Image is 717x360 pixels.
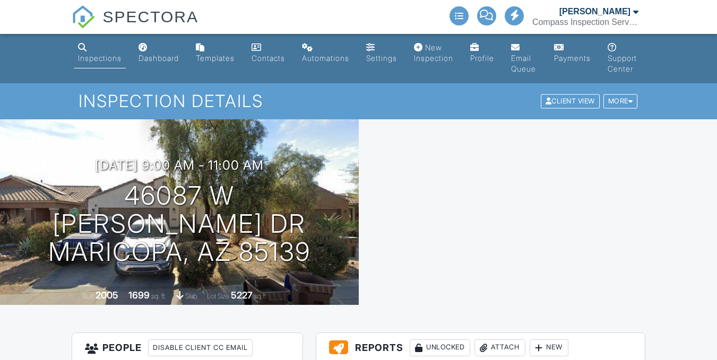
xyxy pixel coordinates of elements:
div: 2005 [96,289,118,301]
a: Settings [362,38,401,68]
div: Disable Client CC Email [148,339,253,356]
h3: [DATE] 9:00 am - 11:00 am [95,158,264,172]
a: Email Queue [507,38,541,79]
span: sq.ft. [254,292,267,300]
div: Attach [474,339,525,356]
span: slab [185,292,197,300]
div: Email Queue [511,54,536,73]
h1: Inspection Details [79,92,638,110]
span: Lot Size [207,292,229,300]
div: Settings [366,54,397,63]
div: Profile [470,54,494,63]
span: SPECTORA [103,5,199,28]
a: Payments [550,38,595,68]
a: Automations (Basic) [298,38,353,68]
div: Inspections [78,54,122,63]
span: Built [82,292,94,300]
a: Client View [540,96,602,104]
div: Dashboard [139,54,179,63]
div: 5227 [231,289,253,301]
span: sq. ft. [151,292,166,300]
a: Contacts [247,38,289,68]
div: Templates [196,54,235,63]
div: Contacts [252,54,285,63]
a: Company Profile [466,38,498,68]
div: [PERSON_NAME] [559,6,630,17]
a: Templates [192,38,239,68]
a: SPECTORA [72,16,198,36]
div: More [603,94,638,109]
div: New Inspection [414,43,453,63]
div: Automations [302,54,349,63]
a: Dashboard [134,38,183,68]
div: 1699 [128,289,150,301]
div: New [530,339,568,356]
div: Unlocked [410,339,470,356]
div: Client View [541,94,600,109]
a: Support Center [603,38,643,79]
div: Compass Inspection Services [532,17,638,28]
a: Inspections [74,38,126,68]
h1: 46087 W [PERSON_NAME] Dr Maricopa, AZ 85139 [17,182,342,266]
div: Payments [554,54,591,63]
img: The Best Home Inspection Software - Spectora [72,5,95,29]
a: New Inspection [410,38,457,68]
div: Support Center [608,54,637,73]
